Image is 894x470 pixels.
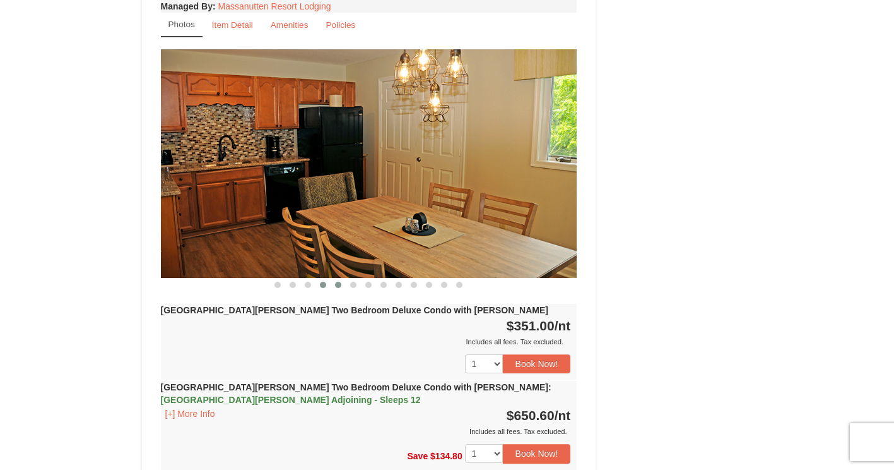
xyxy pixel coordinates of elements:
[161,395,421,405] span: [GEOGRAPHIC_DATA][PERSON_NAME] Adjoining - Sleeps 12
[161,305,548,315] strong: [GEOGRAPHIC_DATA][PERSON_NAME] Two Bedroom Deluxe Condo with [PERSON_NAME]
[161,382,551,405] strong: [GEOGRAPHIC_DATA][PERSON_NAME] Two Bedroom Deluxe Condo with [PERSON_NAME]
[507,408,555,423] span: $650.60
[212,20,253,30] small: Item Detail
[503,444,571,463] button: Book Now!
[262,13,317,37] a: Amenities
[407,451,428,461] span: Save
[507,318,571,333] strong: $351.00
[161,1,216,11] strong: :
[555,318,571,333] span: /nt
[161,13,203,37] a: Photos
[326,20,355,30] small: Policies
[161,407,220,421] button: [+] More Info
[168,20,195,29] small: Photos
[271,20,309,30] small: Amenities
[161,335,571,348] div: Includes all fees. Tax excluded.
[548,382,551,392] span: :
[204,13,261,37] a: Item Detail
[503,354,571,373] button: Book Now!
[161,425,571,438] div: Includes all fees. Tax excluded.
[218,1,331,11] a: Massanutten Resort Lodging
[430,451,462,461] span: $134.80
[161,1,213,11] span: Managed By
[161,49,577,277] img: 18876286-140-8afd4e62.jpg
[555,408,571,423] span: /nt
[317,13,363,37] a: Policies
